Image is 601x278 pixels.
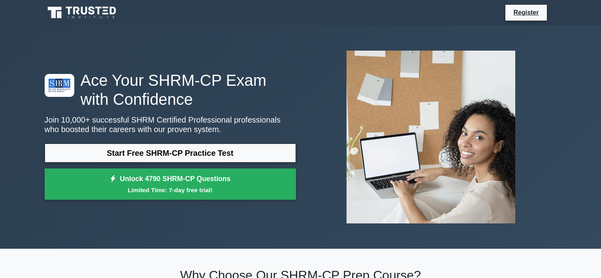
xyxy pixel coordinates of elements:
a: Start Free SHRM-CP Practice Test [45,144,296,163]
a: Register [509,8,543,17]
p: Join 10,000+ successful SHRM Certified Professional professionals who boosted their careers with ... [45,115,296,134]
a: Unlock 4790 SHRM-CP QuestionsLimited Time: 7-day free trial! [45,168,296,200]
small: Limited Time: 7-day free trial! [55,185,286,195]
h1: Ace Your SHRM-CP Exam with Confidence [45,71,296,109]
